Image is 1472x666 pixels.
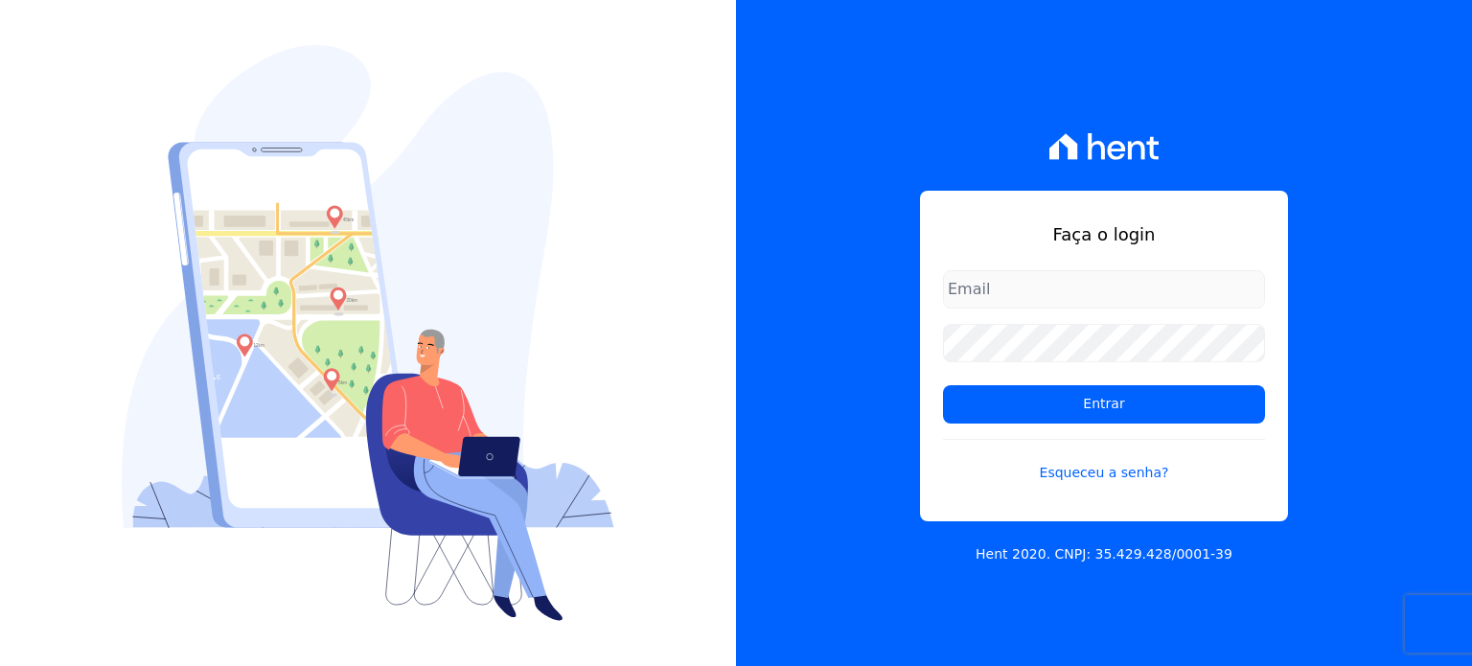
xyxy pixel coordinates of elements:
[943,439,1265,483] a: Esqueceu a senha?
[943,221,1265,247] h1: Faça o login
[943,385,1265,424] input: Entrar
[122,45,614,621] img: Login
[943,270,1265,309] input: Email
[976,544,1232,564] p: Hent 2020. CNPJ: 35.429.428/0001-39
